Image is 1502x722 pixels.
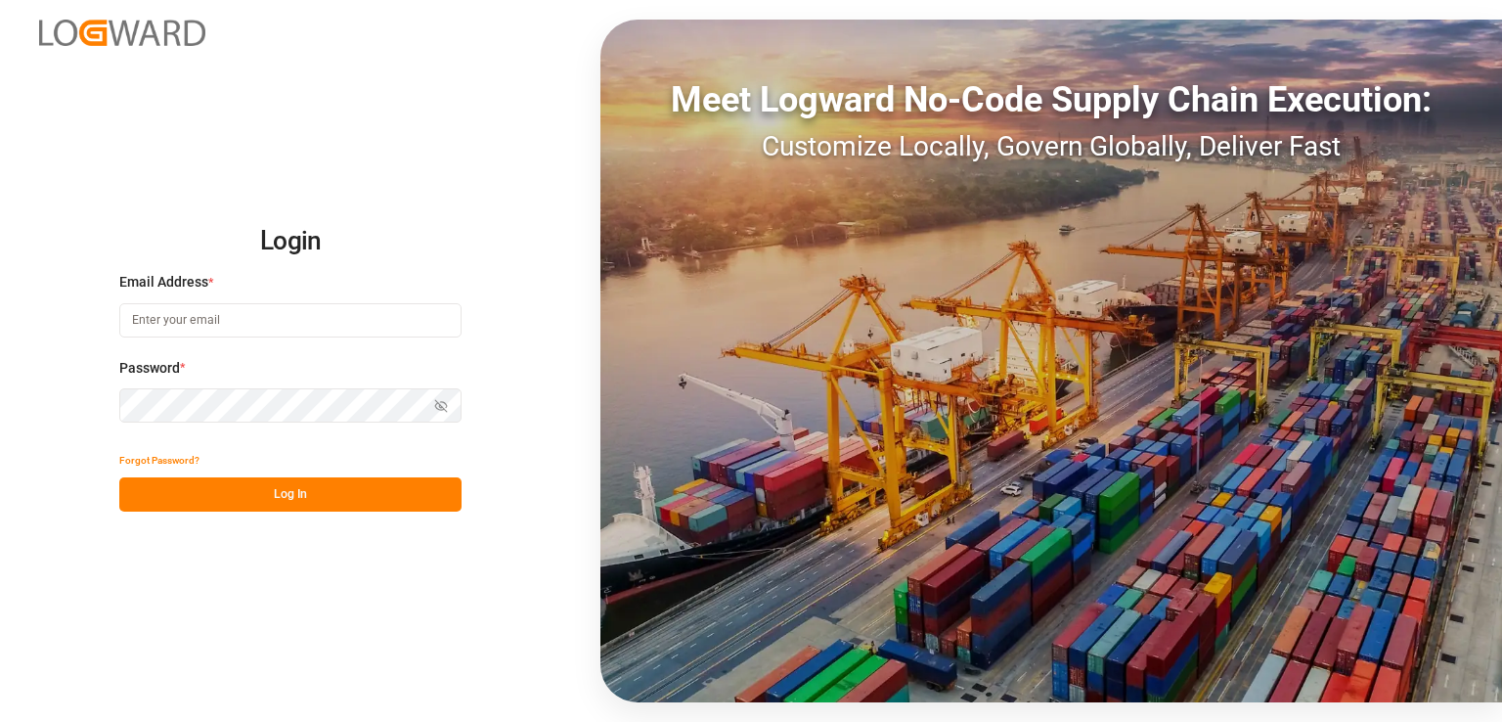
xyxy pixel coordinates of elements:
div: Customize Locally, Govern Globally, Deliver Fast [600,126,1502,167]
h2: Login [119,210,462,273]
button: Log In [119,477,462,512]
img: Logward_new_orange.png [39,20,205,46]
div: Meet Logward No-Code Supply Chain Execution: [600,73,1502,126]
span: Email Address [119,272,208,293]
input: Enter your email [119,303,462,338]
button: Forgot Password? [119,443,199,477]
span: Password [119,358,180,379]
